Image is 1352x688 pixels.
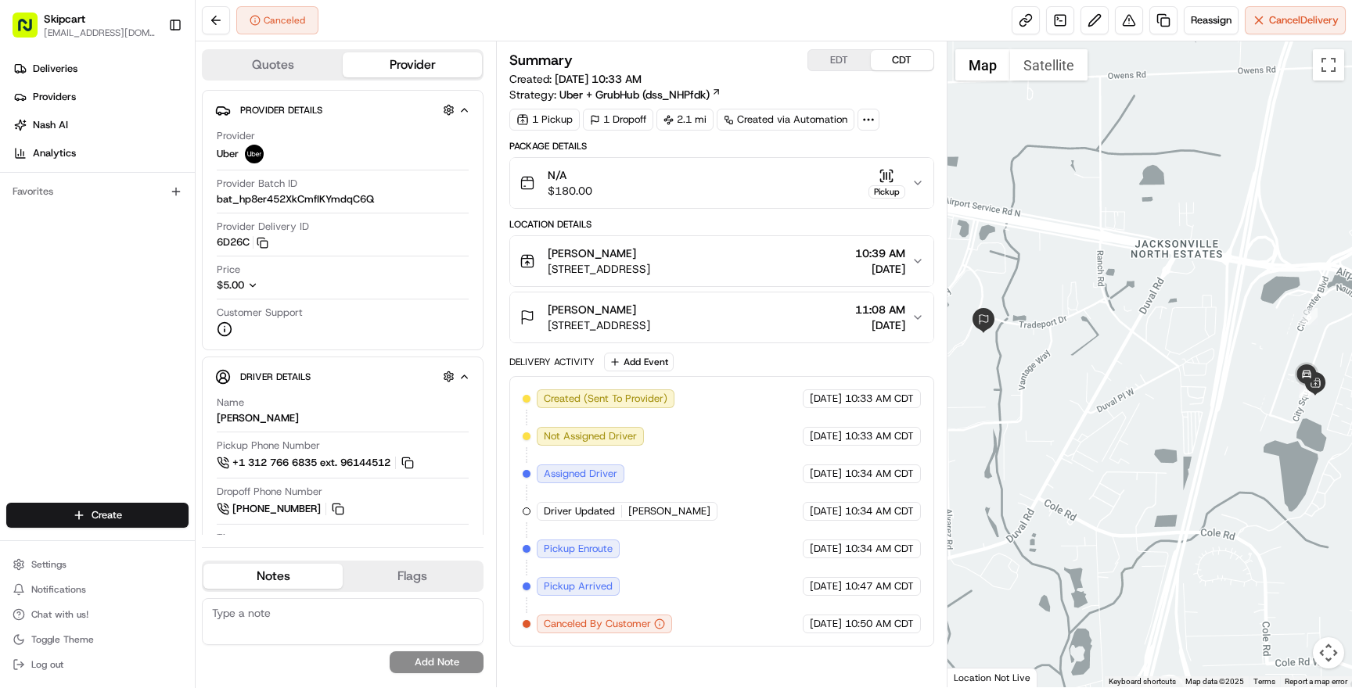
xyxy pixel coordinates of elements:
span: Nash AI [33,118,68,132]
span: 10:34 AM CDT [845,467,914,481]
a: [PHONE_NUMBER] [217,500,347,518]
span: [STREET_ADDRESS] [548,261,650,277]
div: Location Not Live [947,668,1037,687]
button: Provider Details [215,97,470,123]
span: Created (Sent To Provider) [544,392,667,406]
span: Uber [217,147,239,161]
span: [DATE] [810,579,842,593]
span: [DATE] [855,317,905,333]
div: [PERSON_NAME] [217,411,299,425]
span: [DATE] [810,617,842,631]
div: Strategy: [509,87,721,102]
span: [DATE] [810,467,842,481]
span: Toggle Theme [31,633,94,646]
span: [PHONE_NUMBER] [232,502,321,516]
button: Provider [343,52,482,77]
img: uber-new-logo.jpeg [245,145,264,163]
button: Map camera controls [1313,637,1344,668]
span: Driver Updated [544,504,615,518]
button: Show street map [955,49,1010,81]
span: Pickup Phone Number [217,439,320,453]
a: Analytics [6,141,195,166]
span: [DATE] [810,392,842,406]
span: Provider Delivery ID [217,220,309,234]
div: Package Details [509,140,933,152]
div: Canceled [236,6,318,34]
span: [DATE] [810,504,842,518]
button: Driver Details [215,364,470,389]
button: CDT [871,50,933,70]
span: Cancel Delivery [1269,13,1339,27]
button: Log out [6,654,189,675]
button: Pickup [868,168,905,199]
h3: Summary [509,53,573,67]
span: [STREET_ADDRESS] [548,317,650,333]
div: 1 Dropoff [583,109,653,131]
span: $180.00 [548,183,592,199]
span: Tip [217,531,232,545]
div: Delivery Activity [509,356,595,368]
span: 10:47 AM CDT [845,579,914,593]
button: EDT [808,50,871,70]
span: Customer Support [217,306,303,320]
img: Google [951,667,1003,687]
span: Notifications [31,583,86,596]
span: Assigned Driver [544,467,617,481]
div: 1 Pickup [509,109,580,131]
span: Pickup Arrived [544,579,613,593]
span: 10:33 AM CDT [845,429,914,443]
a: Terms [1253,677,1275,686]
span: Not Assigned Driver [544,429,637,443]
span: [DATE] [810,429,842,443]
span: Reassign [1191,13,1232,27]
span: 11:08 AM [855,302,905,317]
button: Toggle Theme [6,629,189,650]
span: Settings [31,558,67,571]
span: Uber + GrubHub (dss_NHPfdk) [559,87,710,102]
span: Chat with us! [31,608,88,621]
a: +1 312 766 6835 ext. 96144512 [217,454,416,471]
div: 2.1 mi [656,109,714,131]
button: Skipcart [44,11,85,27]
span: 10:50 AM CDT [845,617,914,631]
button: [EMAIL_ADDRESS][DOMAIN_NAME] [44,27,156,39]
span: Canceled By Customer [544,617,651,631]
button: N/A$180.00Pickup [510,158,933,208]
a: Nash AI [6,113,195,138]
div: 6 [1300,308,1318,325]
button: Reassign [1184,6,1239,34]
div: Favorites [6,179,189,204]
span: Provider Details [240,104,322,116]
span: [PERSON_NAME] [548,245,636,261]
a: Providers [6,84,195,109]
button: Create [6,503,189,528]
button: Chat with us! [6,604,189,625]
button: Settings [6,554,189,575]
button: Skipcart[EMAIL_ADDRESS][DOMAIN_NAME] [6,6,162,44]
span: Providers [33,90,76,104]
button: 6D26C [217,235,268,249]
button: $5.00 [217,278,354,292]
span: 10:39 AM [855,245,905,261]
span: [DATE] 10:33 AM [555,72,642,86]
span: Log out [31,658,63,671]
span: Price [217,263,240,277]
span: Created: [509,71,642,87]
span: N/A [548,167,592,183]
a: Deliveries [6,56,195,81]
button: Quotes [203,52,343,77]
button: Notes [203,564,343,589]
span: [PERSON_NAME] [548,302,636,317]
button: [PERSON_NAME][STREET_ADDRESS]11:08 AM[DATE] [510,292,933,342]
span: 10:34 AM CDT [845,542,914,556]
button: [PERSON_NAME][STREET_ADDRESS]10:39 AM[DATE] [510,236,933,286]
button: Keyboard shortcuts [1109,676,1176,687]
span: 10:33 AM CDT [845,392,914,406]
a: Created via Automation [717,109,854,131]
span: Name [217,396,244,410]
span: Provider Batch ID [217,177,297,191]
